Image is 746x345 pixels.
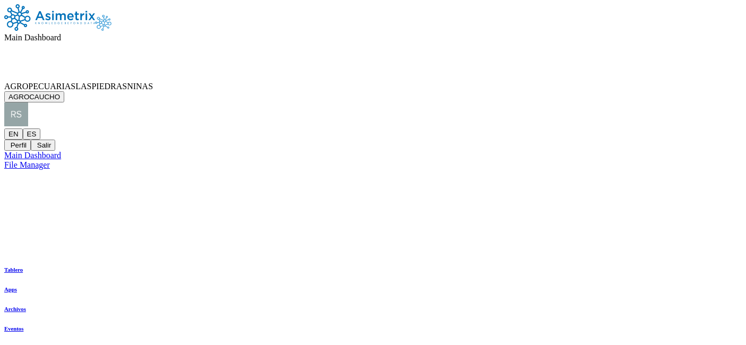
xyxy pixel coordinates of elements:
button: AGROCAUCHO [4,91,64,102]
button: EN [4,128,23,140]
button: Salir [31,140,55,151]
a: Tablero [4,266,26,273]
a: Archivos [4,306,26,312]
button: ES [23,128,41,140]
button: Perfil [4,140,31,151]
a: Eventos [4,325,26,332]
a: Main Dashboard [4,151,742,160]
img: Asimetrix logo [4,4,95,31]
img: Asimetrix logo [95,15,112,31]
a: Apps [4,286,26,292]
a: File Manager [4,160,742,170]
span: AGROPECUARIASLASPIEDRASNINAS [4,82,153,91]
img: rsandoval@agrocaucho.com profile pic [4,102,28,126]
span: Main Dashboard [4,33,61,42]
